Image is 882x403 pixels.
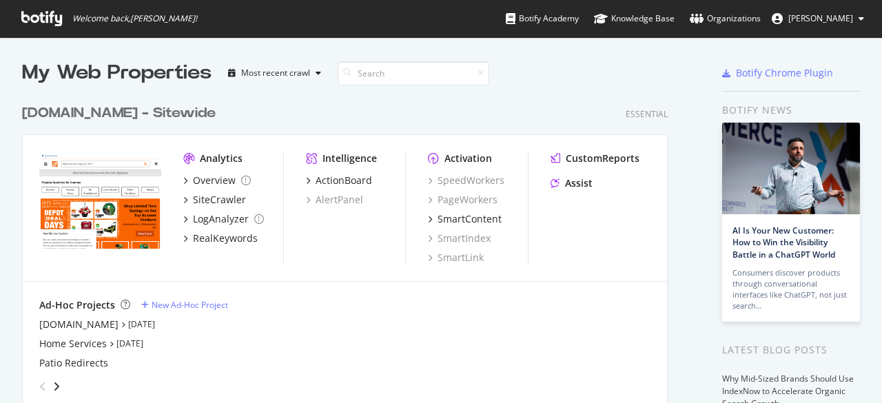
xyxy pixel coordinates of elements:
a: [DOMAIN_NAME] [39,318,119,331]
a: SiteCrawler [183,193,246,207]
a: Patio Redirects [39,356,108,370]
a: AlertPanel [306,193,363,207]
a: SpeedWorkers [428,174,504,187]
a: RealKeywords [183,231,258,245]
div: Knowledge Base [594,12,675,25]
div: Latest Blog Posts [722,342,860,358]
a: PageWorkers [428,193,498,207]
div: Activation [444,152,492,165]
a: [DATE] [116,338,143,349]
div: angle-right [52,380,61,393]
span: Disha Shah [788,12,853,24]
button: [PERSON_NAME] [761,8,875,30]
a: SmartLink [428,251,484,265]
div: LogAnalyzer [193,212,249,226]
span: Welcome back, [PERSON_NAME] ! [72,13,197,24]
a: Overview [183,174,251,187]
a: LogAnalyzer [183,212,264,226]
input: Search [338,61,489,85]
a: AI Is Your New Customer: How to Win the Visibility Battle in a ChatGPT World [732,225,835,260]
div: Most recent crawl [241,69,310,77]
div: My Web Properties [22,59,212,87]
a: [DATE] [128,318,155,330]
div: Botify Academy [506,12,579,25]
a: Assist [551,176,593,190]
div: Consumers discover products through conversational interfaces like ChatGPT, not just search… [732,267,850,311]
div: CustomReports [566,152,639,165]
div: Analytics [200,152,243,165]
div: Essential [626,108,668,120]
a: SmartContent [428,212,502,226]
a: CustomReports [551,152,639,165]
img: homedepot.ca [39,152,161,249]
a: New Ad-Hoc Project [141,299,228,311]
div: Botify news [722,103,860,118]
div: ActionBoard [316,174,372,187]
div: New Ad-Hoc Project [152,299,228,311]
img: AI Is Your New Customer: How to Win the Visibility Battle in a ChatGPT World [722,123,860,214]
div: Botify Chrome Plugin [736,66,833,80]
button: Most recent crawl [223,62,327,84]
div: Assist [565,176,593,190]
div: RealKeywords [193,231,258,245]
a: ActionBoard [306,174,372,187]
div: Intelligence [322,152,377,165]
div: Ad-Hoc Projects [39,298,115,312]
div: SiteCrawler [193,193,246,207]
a: Home Services [39,337,107,351]
div: SmartContent [438,212,502,226]
div: Overview [193,174,236,187]
a: SmartIndex [428,231,491,245]
a: [DOMAIN_NAME] - Sitewide [22,103,221,123]
a: Botify Chrome Plugin [722,66,833,80]
div: [DOMAIN_NAME] - Sitewide [22,103,216,123]
div: angle-left [34,375,52,397]
div: Organizations [690,12,761,25]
